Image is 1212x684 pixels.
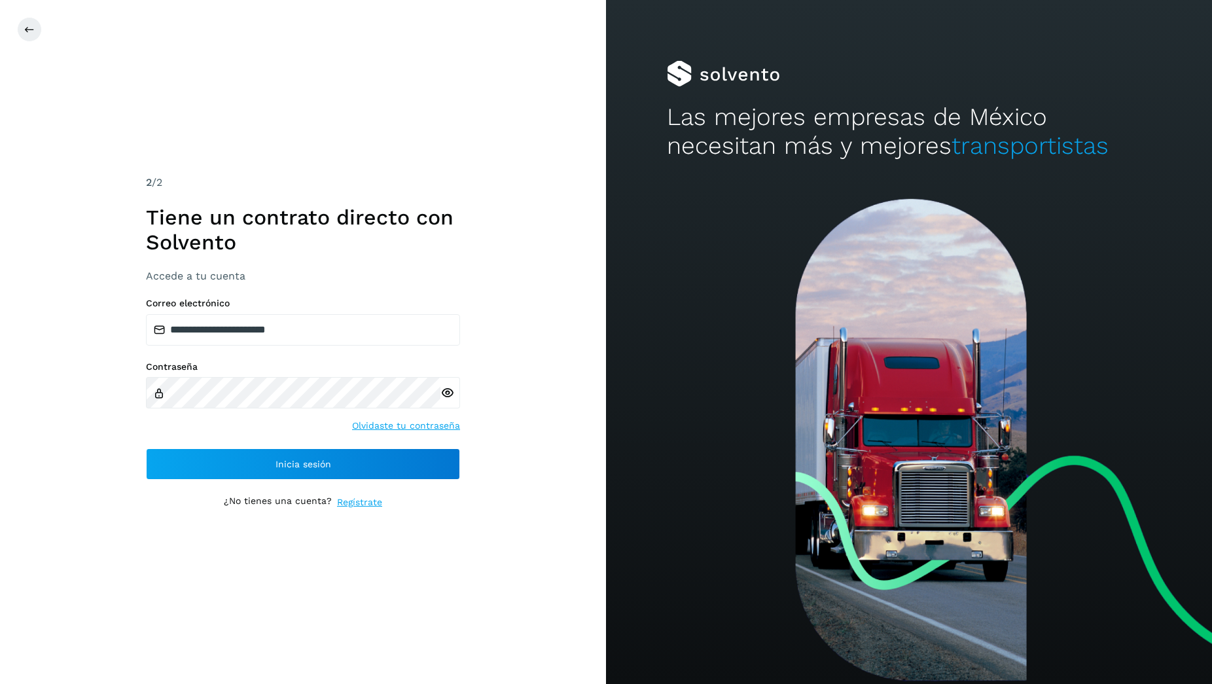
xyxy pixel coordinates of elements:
span: 2 [146,176,152,189]
h2: Las mejores empresas de México necesitan más y mejores [667,103,1152,161]
h1: Tiene un contrato directo con Solvento [146,205,460,255]
span: transportistas [952,132,1109,160]
div: /2 [146,175,460,190]
p: ¿No tienes una cuenta? [224,495,332,509]
label: Correo electrónico [146,298,460,309]
a: Olvidaste tu contraseña [352,419,460,433]
label: Contraseña [146,361,460,372]
a: Regístrate [337,495,382,509]
button: Inicia sesión [146,448,460,480]
h3: Accede a tu cuenta [146,270,460,282]
span: Inicia sesión [276,459,331,469]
